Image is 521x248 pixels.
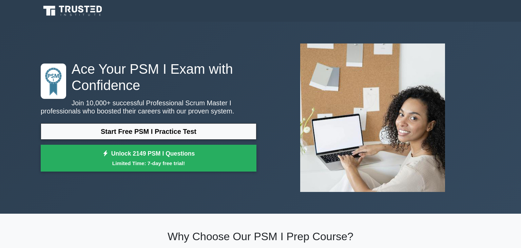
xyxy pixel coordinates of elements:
h1: Ace Your PSM I Exam with Confidence [41,61,256,93]
a: Start Free PSM I Practice Test [41,123,256,140]
a: Unlock 2149 PSM I QuestionsLimited Time: 7-day free trial! [41,145,256,172]
small: Limited Time: 7-day free trial! [49,159,248,167]
h2: Why Choose Our PSM I Prep Course? [41,230,480,243]
p: Join 10,000+ successful Professional Scrum Master I professionals who boosted their careers with ... [41,99,256,115]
